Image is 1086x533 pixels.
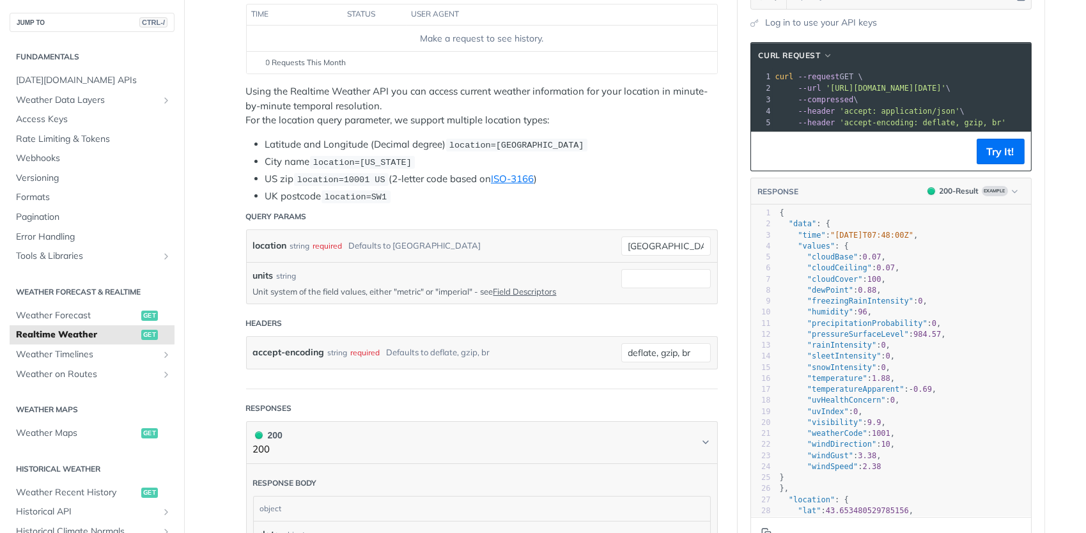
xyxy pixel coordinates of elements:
[10,306,175,325] a: Weather Forecastget
[757,185,800,198] button: RESPONSE
[780,231,919,240] span: : ,
[780,473,784,482] span: }
[751,373,771,384] div: 16
[807,263,872,272] span: "cloudCeiling"
[161,350,171,360] button: Show subpages for Weather Timelines
[798,95,854,104] span: --compressed
[751,219,771,229] div: 2
[751,241,771,252] div: 4
[780,451,881,460] span: : ,
[853,407,858,416] span: 0
[10,71,175,90] a: [DATE][DOMAIN_NAME] APIs
[343,4,407,25] th: status
[840,118,1006,127] span: 'accept-encoding: deflate, gzip, br'
[807,385,904,394] span: "temperatureApparent"
[775,84,951,93] span: \
[16,486,138,499] span: Weather Recent History
[775,95,858,104] span: \
[297,175,385,185] span: location=10001 US
[780,462,881,471] span: :
[16,113,171,126] span: Access Keys
[826,84,946,93] span: '[URL][DOMAIN_NAME][DATE]'
[751,461,771,472] div: 24
[751,362,771,373] div: 15
[751,71,773,82] div: 1
[10,149,175,168] a: Webhooks
[909,385,913,394] span: -
[751,307,771,318] div: 10
[780,275,886,284] span: : ,
[754,49,837,62] button: cURL Request
[751,105,773,117] div: 4
[775,72,794,81] span: curl
[798,72,840,81] span: --request
[246,211,307,222] div: Query Params
[751,340,771,351] div: 13
[751,252,771,263] div: 5
[16,172,171,185] span: Versioning
[780,330,946,339] span: : ,
[139,17,167,27] span: CTRL-/
[798,84,821,93] span: --url
[780,363,891,372] span: : ,
[798,506,821,515] span: "lat"
[807,418,863,427] span: "visibility"
[246,318,283,329] div: Headers
[872,374,890,383] span: 1.88
[16,506,158,518] span: Historical API
[881,440,890,449] span: 10
[780,242,849,251] span: : {
[826,506,909,515] span: 43.653480529785156
[16,133,171,146] span: Rate Limiting & Tokens
[927,187,935,195] span: 200
[751,274,771,285] div: 7
[10,502,175,521] a: Historical APIShow subpages for Historical API
[141,488,158,498] span: get
[161,251,171,261] button: Show subpages for Tools & Libraries
[16,94,158,107] span: Weather Data Layers
[766,16,878,29] a: Log in to use your API keys
[751,483,771,494] div: 26
[890,396,895,405] span: 0
[751,351,771,362] div: 14
[10,130,175,149] a: Rate Limiting & Tokens
[246,84,718,128] p: Using the Realtime Weather API you can access current weather information for your location in mi...
[751,439,771,450] div: 22
[807,429,867,438] span: "weatherCode"
[863,462,881,471] span: 2.38
[872,429,890,438] span: 1001
[830,231,913,240] span: "[DATE]T07:48:00Z"
[780,208,784,217] span: {
[10,51,175,63] h2: Fundamentals
[751,117,773,128] div: 5
[253,236,287,255] label: location
[858,307,867,316] span: 96
[807,275,863,284] span: "cloudCover"
[387,343,490,362] div: Defaults to deflate, gzip, br
[10,188,175,207] a: Formats
[10,247,175,266] a: Tools & LibrariesShow subpages for Tools & Libraries
[780,307,873,316] span: : ,
[161,507,171,517] button: Show subpages for Historical API
[10,365,175,384] a: Weather on RoutesShow subpages for Weather on Routes
[141,428,158,438] span: get
[918,297,922,305] span: 0
[807,396,886,405] span: "uvHealthConcern"
[780,429,896,438] span: : ,
[876,263,895,272] span: 0.07
[780,407,863,416] span: : ,
[807,462,858,471] span: "windSpeed"
[751,82,773,94] div: 2
[491,173,534,185] a: ISO-3166
[789,219,816,228] span: "data"
[16,152,171,165] span: Webhooks
[407,4,692,25] th: user agent
[701,437,711,447] svg: Chevron
[858,451,876,460] span: 3.38
[16,368,158,381] span: Weather on Routes
[982,186,1008,196] span: Example
[798,242,835,251] span: "values"
[10,13,175,32] button: JUMP TOCTRL-/
[780,219,831,228] span: : {
[10,483,175,502] a: Weather Recent Historyget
